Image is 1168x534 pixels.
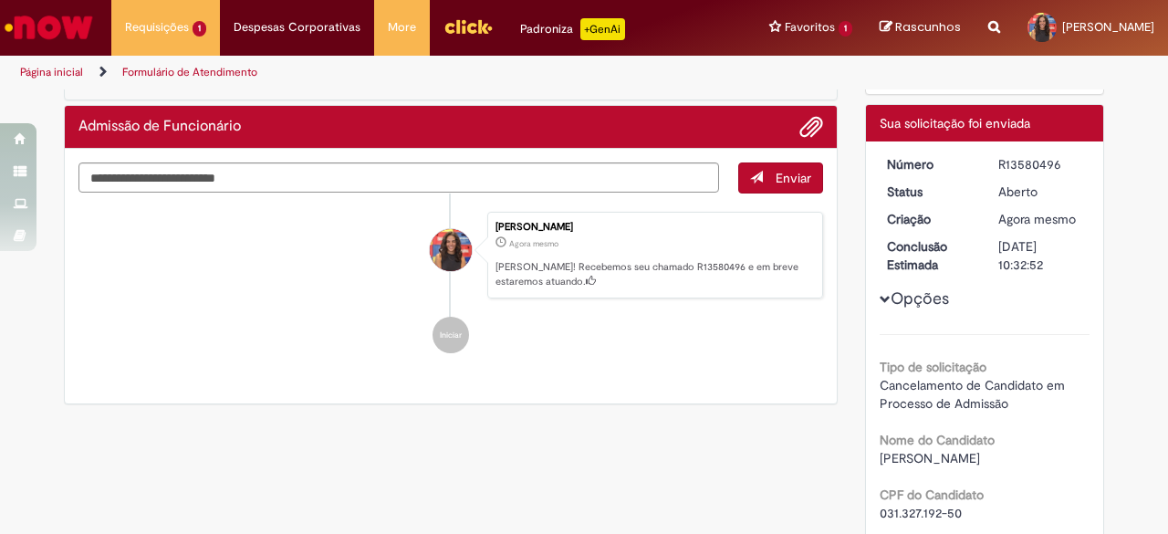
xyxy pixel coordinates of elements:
b: Nome do Candidato [880,432,995,448]
a: Página inicial [20,65,83,79]
dt: Número [873,155,985,173]
span: Sua solicitação foi enviada [880,115,1030,131]
div: Aberto [998,183,1083,201]
span: [PERSON_NAME] [1062,19,1154,35]
dt: Criação [873,210,985,228]
a: Rascunhos [880,19,961,37]
button: Enviar [738,162,823,194]
li: Thayara Teixeira Lima Do Nascimento [78,212,823,299]
p: +GenAi [580,18,625,40]
ul: Histórico de tíquete [78,194,823,372]
div: R13580496 [998,155,1083,173]
time: 30/09/2025 10:32:48 [509,238,558,249]
span: 031.327.192-50 [880,505,962,521]
dt: Status [873,183,985,201]
b: Tipo de solicitação [880,359,986,375]
span: Requisições [125,18,189,37]
div: [DATE] 10:32:52 [998,237,1083,274]
dt: Conclusão Estimada [873,237,985,274]
span: Cancelamento de Candidato em Processo de Admissão [880,377,1069,412]
span: Despesas Corporativas [234,18,360,37]
time: 30/09/2025 10:32:48 [998,211,1076,227]
div: Thayara Teixeira Lima Do Nascimento [430,229,472,271]
b: CPF do Candidato [880,487,984,503]
span: 1 [839,21,852,37]
div: 30/09/2025 10:32:48 [998,210,1083,228]
button: Adicionar anexos [799,115,823,139]
span: Enviar [776,170,811,186]
span: Agora mesmo [998,211,1076,227]
span: 1 [193,21,206,37]
span: [PERSON_NAME] [880,450,980,466]
textarea: Digite sua mensagem aqui... [78,162,719,193]
div: Padroniza [520,18,625,40]
h2: Admissão de Funcionário Histórico de tíquete [78,119,241,135]
img: click_logo_yellow_360x200.png [443,13,493,40]
img: ServiceNow [2,9,96,46]
span: More [388,18,416,37]
div: [PERSON_NAME] [495,222,813,233]
span: Favoritos [785,18,835,37]
span: Agora mesmo [509,238,558,249]
ul: Trilhas de página [14,56,765,89]
p: [PERSON_NAME]! Recebemos seu chamado R13580496 e em breve estaremos atuando. [495,260,813,288]
span: Rascunhos [895,18,961,36]
a: Formulário de Atendimento [122,65,257,79]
